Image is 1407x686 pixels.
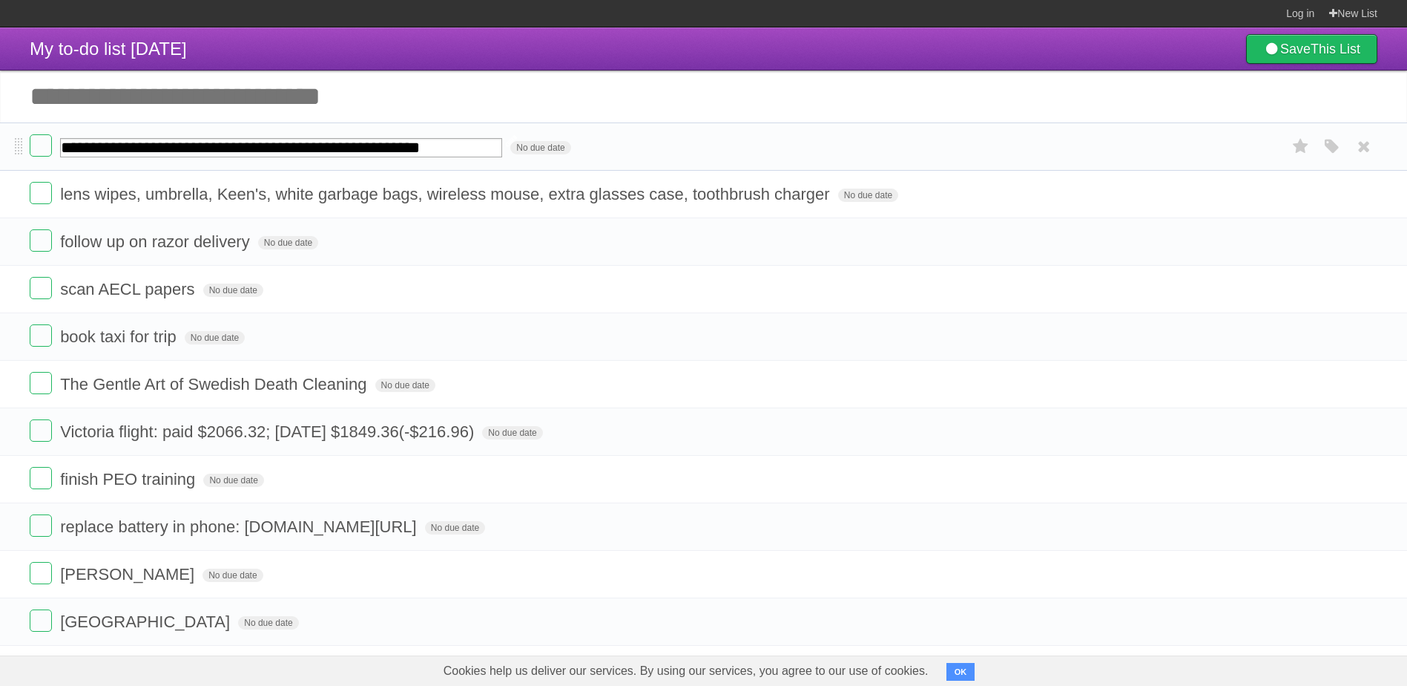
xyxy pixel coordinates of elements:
[60,422,478,441] span: Victoria flight: paid $2066.32; [DATE] $1849.36(-$216.96)
[838,189,898,202] span: No due date
[30,134,52,157] label: Done
[60,517,421,536] span: replace battery in phone: [DOMAIN_NAME][URL]
[30,372,52,394] label: Done
[30,39,187,59] span: My to-do list [DATE]
[60,232,254,251] span: follow up on razor delivery
[30,419,52,442] label: Done
[946,663,975,681] button: OK
[429,656,943,686] span: Cookies help us deliver our services. By using our services, you agree to our use of cookies.
[60,470,199,489] span: finish PEO training
[1311,42,1360,56] b: This List
[203,284,263,297] span: No due date
[30,610,52,632] label: Done
[30,182,52,204] label: Done
[1287,134,1315,159] label: Star task
[238,616,298,630] span: No due date
[60,612,234,631] span: [GEOGRAPHIC_DATA]
[510,141,570,154] span: No due date
[60,185,834,203] span: lens wipes, umbrella, Keen's, white garbage bags, wireless mouse, extra glasses case, toothbrush ...
[30,277,52,299] label: Done
[203,474,263,487] span: No due date
[30,514,52,537] label: Done
[60,565,198,584] span: [PERSON_NAME]
[482,426,542,440] span: No due date
[30,562,52,584] label: Done
[258,236,318,249] span: No due date
[60,280,198,298] span: scan AECL papers
[202,569,263,582] span: No due date
[30,467,52,489] label: Done
[185,331,245,344] span: No due date
[1246,34,1377,64] a: SaveThis List
[60,327,180,346] span: book taxi for trip
[30,324,52,347] label: Done
[425,521,485,535] span: No due date
[60,375,370,393] span: The Gentle Art of Swedish Death Cleaning
[375,379,435,392] span: No due date
[30,229,52,252] label: Done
